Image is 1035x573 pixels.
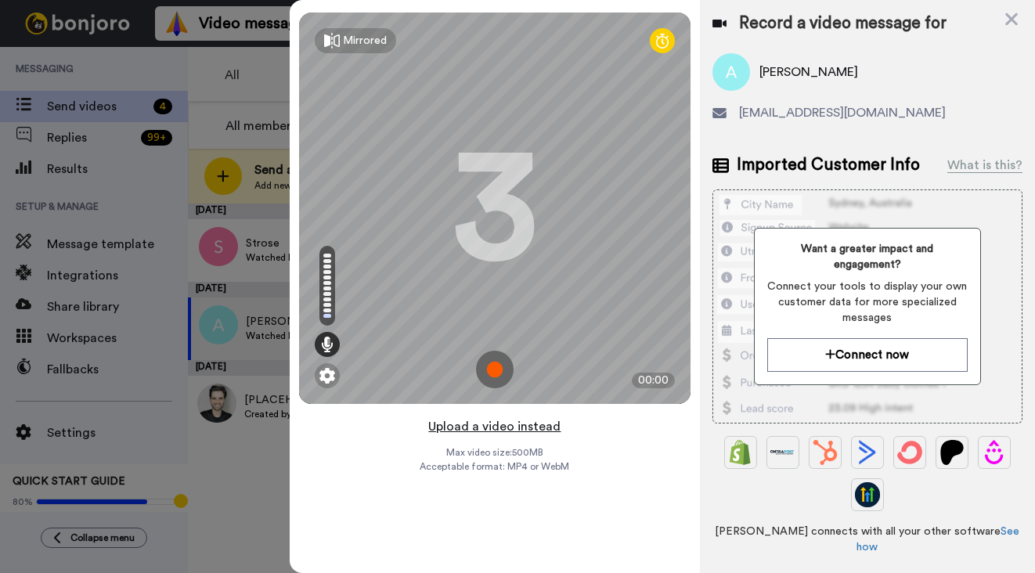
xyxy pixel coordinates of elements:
[767,338,968,372] button: Connect now
[728,440,753,465] img: Shopify
[424,416,565,437] button: Upload a video instead
[476,351,514,388] img: ic_record_start.svg
[855,440,880,465] img: ActiveCampaign
[420,460,569,473] span: Acceptable format: MP4 or WebM
[767,241,968,272] span: Want a greater impact and engagement?
[632,373,675,388] div: 00:00
[939,440,965,465] img: Patreon
[767,279,968,326] span: Connect your tools to display your own customer data for more specialized messages
[813,440,838,465] img: Hubspot
[739,103,946,122] span: [EMAIL_ADDRESS][DOMAIN_NAME]
[770,440,795,465] img: Ontraport
[737,153,920,177] span: Imported Customer Info
[452,150,538,267] div: 3
[855,482,880,507] img: GoHighLevel
[319,368,335,384] img: ic_gear.svg
[446,446,543,459] span: Max video size: 500 MB
[982,440,1007,465] img: Drip
[947,156,1022,175] div: What is this?
[712,524,1022,555] span: [PERSON_NAME] connects with all your other software
[897,440,922,465] img: ConvertKit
